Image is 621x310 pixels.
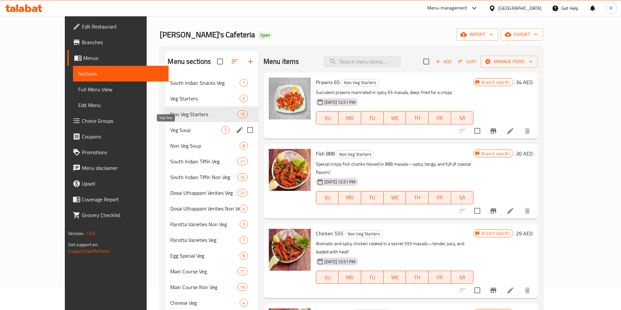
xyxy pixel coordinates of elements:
[479,79,513,85] span: Branch specific
[240,79,248,87] div: items
[82,211,163,219] span: Grocery Checklist
[361,271,384,284] button: TU
[337,151,374,158] span: Non Veg Starters
[319,113,336,123] span: SU
[165,279,258,295] div: Main Course Non Veg16
[258,31,273,39] div: Open
[170,299,239,307] span: Chinese Veg
[67,19,169,34] a: Edit Restaurant
[170,220,239,228] div: Parotta Varieties Non Veg
[498,5,541,12] div: [GEOGRAPHIC_DATA]
[341,273,358,282] span: MO
[462,30,493,39] span: import
[238,174,247,180] span: 14
[165,75,258,91] div: South Indian Snacks Veg7
[506,286,514,294] a: Edit menu item
[78,101,163,109] span: Edit Menu
[83,54,163,62] span: Menus
[454,273,471,282] span: SA
[170,157,237,165] div: South Indian Tiffin Veg
[82,133,163,140] span: Coupons
[520,203,535,219] button: delete
[485,123,501,139] button: Branch-specific-item
[73,82,169,97] a: Full Menu View
[237,110,248,118] div: items
[384,111,406,124] button: WE
[451,191,474,204] button: SA
[435,58,452,65] span: Add
[322,259,358,265] span: [DATE] 12:51 PM
[316,111,339,124] button: SU
[68,240,98,249] span: Get support on:
[322,99,358,105] span: [DATE] 12:51 PM
[341,79,379,87] div: Non Veg Starters
[221,126,229,134] div: items
[506,30,538,39] span: export
[324,56,401,67] input: search
[338,271,361,284] button: MO
[240,220,248,228] div: items
[170,95,239,102] div: Veg Starters
[237,157,248,165] div: items
[238,158,247,165] span: 11
[170,110,237,118] span: Non Veg Starters
[240,142,248,150] div: items
[170,205,239,212] div: Dosai Uthappam Verities Non Veg
[341,193,358,202] span: MO
[610,5,612,12] span: R
[170,236,239,244] div: Parotta Varieties Veg
[345,230,383,238] div: Non Veg Starters
[429,191,451,204] button: FR
[82,148,163,156] span: Promotions
[451,111,474,124] button: SA
[68,229,84,238] span: Version:
[506,127,514,135] a: Edit menu item
[269,229,311,271] img: Chicken 555
[222,127,229,133] span: 7
[170,173,237,181] span: South Indian Tiffin Non Veg
[237,173,248,181] div: items
[406,111,429,124] button: TH
[501,28,543,41] button: export
[384,191,406,204] button: WE
[316,77,340,87] span: Prawns 65
[170,252,239,260] span: Egg Special Veg
[238,190,247,196] span: 31
[165,248,258,264] div: Egg Special Veg8
[67,160,169,176] a: Menu disclaimer
[170,79,239,87] div: South Indian Snacks Veg
[258,32,273,38] span: Open
[364,193,381,202] span: TU
[485,203,501,219] button: Branch-specific-item
[240,299,248,307] div: items
[485,283,501,298] button: Branch-specific-item
[240,252,248,260] div: items
[431,113,448,123] span: FR
[237,189,248,197] div: items
[237,267,248,275] div: items
[238,284,247,290] span: 16
[316,191,339,204] button: SU
[386,113,404,123] span: WE
[316,271,339,284] button: SU
[431,193,448,202] span: FR
[67,191,169,207] a: Coverage Report
[170,126,221,134] span: Veg Soup
[406,191,429,204] button: TH
[457,57,478,67] button: Sort
[170,283,237,291] span: Main Course Non Veg
[470,283,484,297] span: Select to update
[67,50,169,66] a: Menus
[237,283,248,291] div: items
[160,27,255,42] span: [PERSON_NAME]'s Cafeteria
[78,85,163,93] span: Full Menu View
[364,113,381,123] span: TU
[165,185,258,201] div: Dosai Uthappam Verities Veg31
[338,111,361,124] button: MO
[227,54,243,69] span: Sort sections
[240,236,248,244] div: items
[516,78,533,87] h6: 34 AED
